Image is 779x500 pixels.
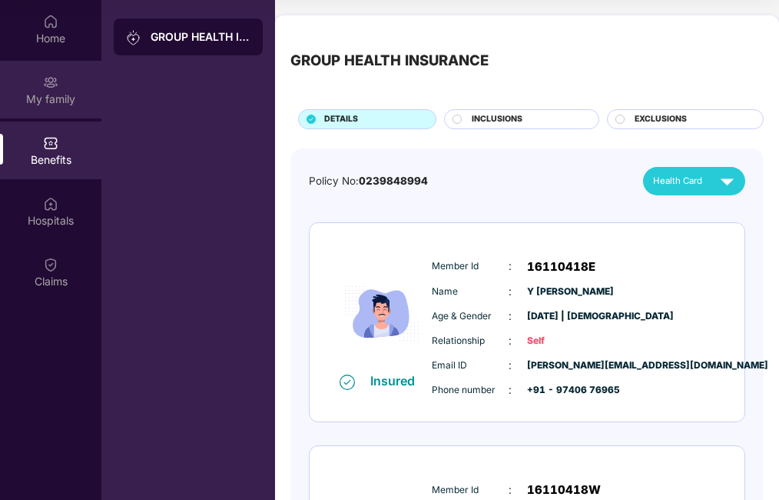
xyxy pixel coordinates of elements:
span: Name [432,285,509,299]
span: : [509,332,512,349]
span: 16110418W [527,481,601,499]
img: svg+xml;base64,PHN2ZyB4bWxucz0iaHR0cDovL3d3dy53My5vcmcvMjAwMC9zdmciIHZpZXdCb3g9IjAgMCAyNCAyNCIgd2... [714,168,741,195]
img: svg+xml;base64,PHN2ZyBpZD0iSG9zcGl0YWxzIiB4bWxucz0iaHR0cDovL3d3dy53My5vcmcvMjAwMC9zdmciIHdpZHRoPS... [43,196,58,212]
span: : [509,482,512,498]
div: Policy No: [309,173,428,189]
span: DETAILS [324,113,358,126]
img: svg+xml;base64,PHN2ZyBpZD0iQ2xhaW0iIHhtbG5zPSJodHRwOi8vd3d3LnczLm9yZy8yMDAwL3N2ZyIgd2lkdGg9IjIwIi... [43,257,58,272]
img: svg+xml;base64,PHN2ZyB3aWR0aD0iMjAiIGhlaWdodD0iMjAiIHZpZXdCb3g9IjAgMCAyMCAyMCIgZmlsbD0ibm9uZSIgeG... [43,75,58,90]
img: svg+xml;base64,PHN2ZyB3aWR0aD0iMjAiIGhlaWdodD0iMjAiIHZpZXdCb3g9IjAgMCAyMCAyMCIgZmlsbD0ibm9uZSIgeG... [126,30,141,45]
span: INCLUSIONS [472,113,522,126]
div: GROUP HEALTH INSURANCE [290,49,489,72]
span: : [509,308,512,325]
span: Phone number [432,383,509,398]
img: svg+xml;base64,PHN2ZyBpZD0iSG9tZSIgeG1sbnM9Imh0dHA6Ly93d3cudzMub3JnLzIwMDAvc3ZnIiB3aWR0aD0iMjAiIG... [43,14,58,29]
span: : [509,258,512,275]
span: Member Id [432,259,509,274]
span: 16110418E [527,258,595,276]
span: EXCLUSIONS [635,113,687,126]
span: [PERSON_NAME][EMAIL_ADDRESS][DOMAIN_NAME] [527,358,604,373]
span: Y [PERSON_NAME] [527,285,604,299]
span: +91 - 97406 76965 [527,383,604,398]
span: : [509,283,512,300]
img: svg+xml;base64,PHN2ZyBpZD0iQmVuZWZpdHMiIHhtbG5zPSJodHRwOi8vd3d3LnczLm9yZy8yMDAwL3N2ZyIgd2lkdGg9Ij... [43,135,58,151]
button: Health Card [643,167,745,195]
span: Email ID [432,358,509,373]
span: Member Id [432,483,509,498]
span: : [509,382,512,398]
span: Age & Gender [432,309,509,324]
span: 0239848994 [359,175,428,187]
div: GROUP HEALTH INSURANCE [151,29,250,45]
img: svg+xml;base64,PHN2ZyB4bWxucz0iaHR0cDovL3d3dy53My5vcmcvMjAwMC9zdmciIHdpZHRoPSIxNiIgaGVpZ2h0PSIxNi... [340,375,355,390]
span: Self [527,334,604,348]
span: Health Card [653,174,702,188]
img: icon [336,255,428,372]
span: : [509,357,512,374]
div: Insured [370,373,424,388]
span: [DATE] | [DEMOGRAPHIC_DATA] [527,309,604,324]
span: Relationship [432,334,509,348]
